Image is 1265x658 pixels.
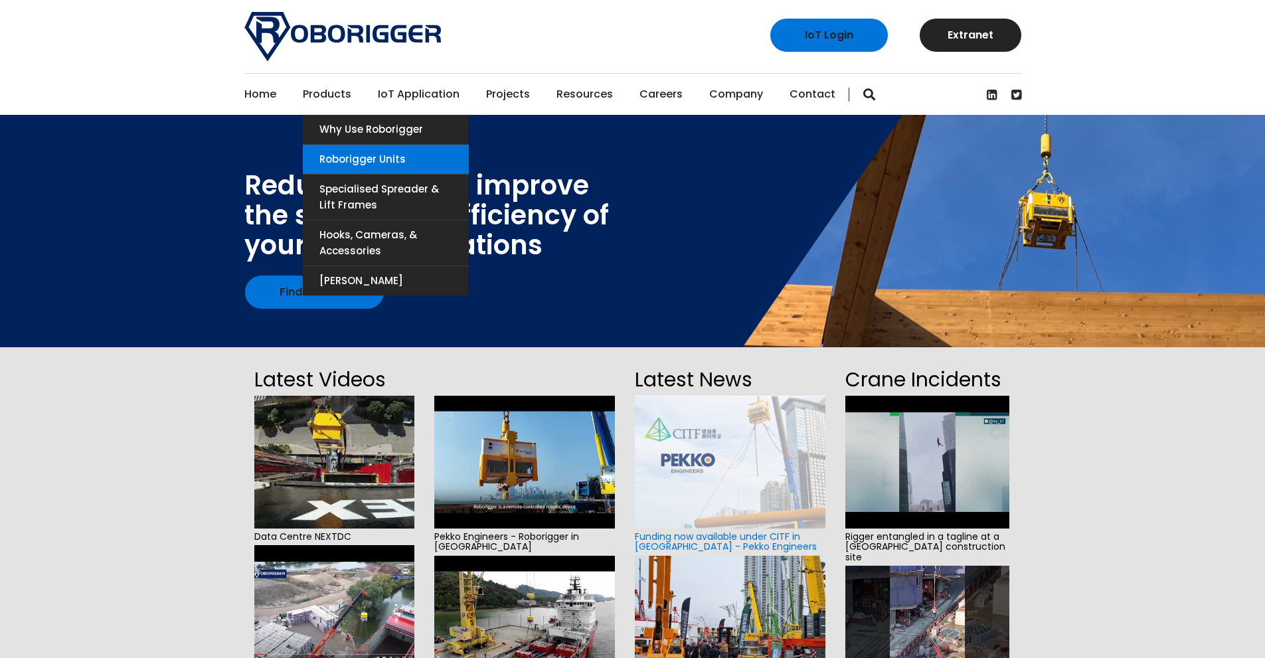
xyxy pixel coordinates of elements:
[770,19,888,52] a: IoT Login
[790,74,835,115] a: Contact
[303,145,469,174] a: Roborigger Units
[378,74,460,115] a: IoT Application
[639,74,683,115] a: Careers
[245,276,384,309] a: Find out how
[635,530,817,553] a: Funding now available under CITF in [GEOGRAPHIC_DATA] - Pekko Engineers
[709,74,763,115] a: Company
[303,220,469,266] a: Hooks, Cameras, & Accessories
[920,19,1021,52] a: Extranet
[635,364,825,396] h2: Latest News
[244,74,276,115] a: Home
[244,171,609,260] div: Reduce cost and improve the safety and efficiency of your lifting operations
[556,74,613,115] a: Resources
[434,396,616,529] img: hqdefault.jpg
[845,364,1009,396] h2: Crane Incidents
[434,529,616,556] span: Pekko Engineers - Roborigger in [GEOGRAPHIC_DATA]
[845,396,1009,529] img: hqdefault.jpg
[303,175,469,220] a: Specialised Spreader & Lift Frames
[244,12,441,61] img: Roborigger
[303,266,469,295] a: [PERSON_NAME]
[254,529,414,545] span: Data Centre NEXTDC
[486,74,530,115] a: Projects
[254,364,414,396] h2: Latest Videos
[303,74,351,115] a: Products
[845,529,1009,566] span: Rigger entangled in a tagline at a [GEOGRAPHIC_DATA] construction site
[303,115,469,144] a: Why use Roborigger
[254,396,414,529] img: hqdefault.jpg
